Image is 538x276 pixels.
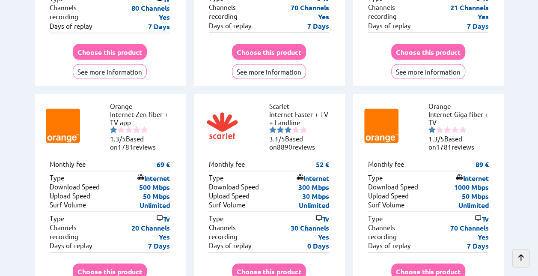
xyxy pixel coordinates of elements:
[318,12,329,21] p: Yes
[209,214,223,223] p: Type
[209,3,236,12] p: Channels
[467,21,488,30] p: 7 Days
[50,12,78,21] p: recording
[131,223,170,232] p: 20 Channels
[368,191,409,200] p: Upload Speed
[137,173,170,182] p: Internet
[110,134,126,142] span: 1.3/5
[277,142,292,150] span: 8890
[477,12,488,21] p: Yes
[391,44,465,60] button: Choose this product
[50,232,78,241] p: recording
[110,126,117,133] img: starnr1
[269,134,285,142] span: 3.1/5
[428,134,493,150] li: Based on reviews
[209,191,250,200] p: Upload Speed
[461,191,488,200] p: 50 Mbps
[232,64,306,79] button: See more information
[118,126,125,133] img: starnr2
[50,191,90,200] p: Upload Speed
[50,21,92,30] p: Days of replay
[143,191,170,200] p: 50 Mbps
[299,200,329,209] p: Unlimited
[475,214,488,223] p: Tv
[110,110,174,126] li: Internet Zen fiber + TV app
[73,267,147,275] a: Choose this product
[368,232,397,241] p: recording
[452,126,458,133] img: starnr4
[110,134,174,150] li: Based on reviews
[428,134,444,142] span: 1.3/5
[209,200,245,209] p: Surf Volume
[232,267,306,275] a: Choose this product
[50,159,86,168] p: Monthly fee
[232,48,306,56] a: Choose this product
[298,182,329,191] p: 300 Mbps
[209,12,238,21] p: recording
[139,182,170,191] p: 500 Mbps
[368,241,411,250] p: Days of replay
[458,200,488,209] p: Unlimited
[477,232,488,241] p: Yes
[73,48,147,56] a: Choose this product
[118,142,133,150] span: 1781
[368,159,404,168] p: Monthly fee
[292,126,299,133] img: starnr4
[205,108,239,143] img: Logo of Scarlet
[297,173,329,182] p: Internet
[302,191,329,200] p: 30 Mbps
[159,12,170,21] p: Yes
[436,126,443,133] img: starnr2
[368,182,418,191] p: Download Speed
[73,44,147,60] button: Choose this product
[318,232,329,241] p: Yes
[307,21,329,30] p: 7 Days
[50,214,64,223] p: Type
[368,214,383,223] p: Type
[459,126,466,133] img: starnr5
[391,67,465,75] a: See more information
[46,108,80,143] img: Logo of Orange
[307,241,329,250] p: 0 Days
[428,110,493,126] li: Internet Giga fiber + TV
[133,126,140,133] img: starnr4
[209,241,252,250] p: Days of replay
[428,126,435,133] img: starnr1
[450,3,488,12] p: 21 Channels
[368,173,383,182] p: Type
[300,126,307,133] img: starnr5
[368,21,411,30] p: Days of replay
[436,142,452,150] span: 1781
[269,102,333,110] li: Scarlet
[269,110,333,126] li: Internet Faster + TV + Landline
[391,267,465,275] a: Choose this product
[140,200,170,209] p: Unlimited
[467,241,488,250] p: 7 Days
[364,108,398,143] img: Logo of Orange
[209,182,259,191] p: Download Speed
[209,21,252,30] p: Days of replay
[156,214,170,223] p: Tv
[137,174,144,180] img: icon of internet
[148,21,170,30] p: 7 Days
[73,64,147,79] button: See more information
[291,3,329,12] p: 70 Channels
[232,67,306,75] a: See more information
[50,3,77,12] p: Channels
[50,173,64,182] p: Type
[315,214,322,221] img: icon of Tv
[316,159,329,168] p: 52 €
[475,159,488,168] p: 89 €
[391,64,465,79] button: See more information
[444,126,451,133] img: starnr3
[110,102,174,110] li: Orange
[475,214,482,221] img: icon of Tv
[50,182,100,191] p: Download Speed
[209,223,236,232] p: Channels
[50,223,77,232] p: Channels
[368,223,395,232] p: Channels
[391,48,465,56] a: Choose this product
[428,102,493,110] li: Orange
[450,223,488,232] p: 70 Channels
[277,126,284,133] img: starnr2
